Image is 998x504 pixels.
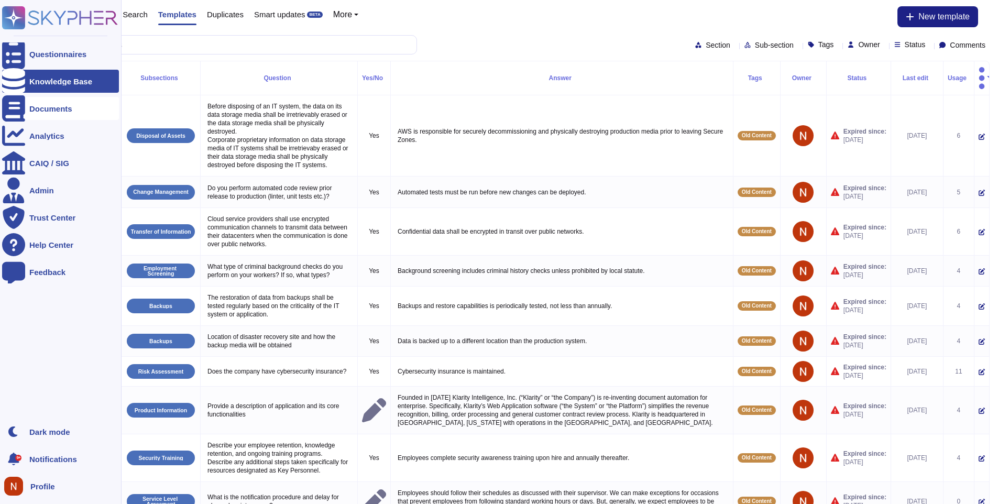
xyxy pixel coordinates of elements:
span: Expired since: [843,262,886,271]
span: Expired since: [843,363,886,371]
div: Dark mode [29,428,70,436]
span: Sub-section [755,41,794,49]
span: Tags [818,41,834,48]
img: user [793,331,814,352]
div: Status [831,75,886,81]
div: 4 [948,454,970,462]
p: Background screening includes criminal history checks unless prohibited by local statute. [395,264,729,278]
img: user [793,125,814,146]
span: Expired since: [843,184,886,192]
p: Yes [362,367,386,376]
span: Owner [858,41,880,48]
img: user [793,260,814,281]
input: Search by keywords [41,36,416,54]
img: user [793,400,814,421]
span: Expired since: [843,493,886,501]
p: Backups and restore capabilities is periodically tested, not less than annually. [395,299,729,313]
span: Old Content [742,229,772,234]
span: Expired since: [843,402,886,410]
span: [DATE] [843,306,886,314]
div: Feedback [29,268,65,276]
img: user [793,221,814,242]
div: Owner [785,75,822,81]
p: Confidential data shall be encrypted in transit over public networks. [395,225,729,238]
span: Old Content [742,133,772,138]
p: AWS is responsible for securely decommissioning and physically destroying production media prior ... [395,125,729,147]
span: Old Content [742,303,772,309]
span: [DATE] [843,232,886,240]
p: Backups [149,338,172,344]
span: Status [905,41,926,48]
div: Yes/No [362,75,386,81]
div: [DATE] [895,188,939,196]
span: [DATE] [843,341,886,349]
p: Change Management [133,189,189,195]
span: Search [123,10,148,18]
p: Transfer of Information [131,229,191,235]
img: user [4,477,23,496]
p: Describe your employee retention, knowledge retention, and ongoing training programs. Describe an... [205,439,353,477]
div: Trust Center [29,214,75,222]
a: Analytics [2,124,119,147]
a: Admin [2,179,119,202]
span: Old Content [742,455,772,461]
img: user [793,361,814,382]
p: Security Training [138,455,183,461]
p: Automated tests must be run before new changes can be deployed. [395,185,729,199]
p: Yes [362,454,386,462]
div: Answer [395,75,729,81]
button: More [333,10,359,19]
a: Knowledge Base [2,70,119,93]
div: Last edit [895,75,939,81]
span: Profile [30,483,55,490]
span: More [333,10,352,19]
p: Provide a description of application and its core functionalities [205,399,353,421]
div: Documents [29,105,72,113]
div: Questionnaires [29,50,86,58]
span: [DATE] [843,192,886,201]
p: Data is backed up to a different location than the production system. [395,334,729,348]
p: Location of disaster recovery site and how the backup media will be obtained [205,330,353,352]
span: Old Content [742,369,772,374]
p: Yes [362,132,386,140]
a: Documents [2,97,119,120]
div: Usage [948,75,970,81]
div: 4 [948,406,970,414]
p: Cloud service providers shall use encrypted communication channels to transmit data between their... [205,212,353,251]
div: [DATE] [895,302,939,310]
span: Old Content [742,268,772,273]
div: 5 [948,188,970,196]
div: Help Center [29,241,73,249]
span: New template [918,13,970,21]
p: Yes [362,227,386,236]
span: Section [706,41,730,49]
div: 4 [948,337,970,345]
div: 4 [948,302,970,310]
div: [DATE] [895,227,939,236]
div: [DATE] [895,406,939,414]
span: Old Content [742,190,772,195]
p: Disposal of Assets [136,133,185,139]
span: Old Content [742,408,772,413]
span: Expired since: [843,333,886,341]
span: [DATE] [843,458,886,466]
div: 11 [948,367,970,376]
div: Admin [29,187,54,194]
p: Cybersecurity insurance is maintained. [395,365,729,378]
span: [DATE] [843,271,886,279]
div: Analytics [29,132,64,140]
a: CAIQ / SIG [2,151,119,174]
span: Templates [158,10,196,18]
div: 6 [948,227,970,236]
div: [DATE] [895,132,939,140]
p: Founded in [DATE] Klarity Intelligence, Inc. (“Klarity” or “the Company”) is re-inventing documen... [395,391,729,430]
div: [DATE] [895,367,939,376]
div: Tags [738,75,776,81]
span: Expired since: [843,450,886,458]
p: Yes [362,302,386,310]
p: Employment Screening [130,266,191,277]
p: Product Information [135,408,187,413]
a: Questionnaires [2,42,119,65]
span: Old Content [742,338,772,344]
div: [DATE] [895,267,939,275]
